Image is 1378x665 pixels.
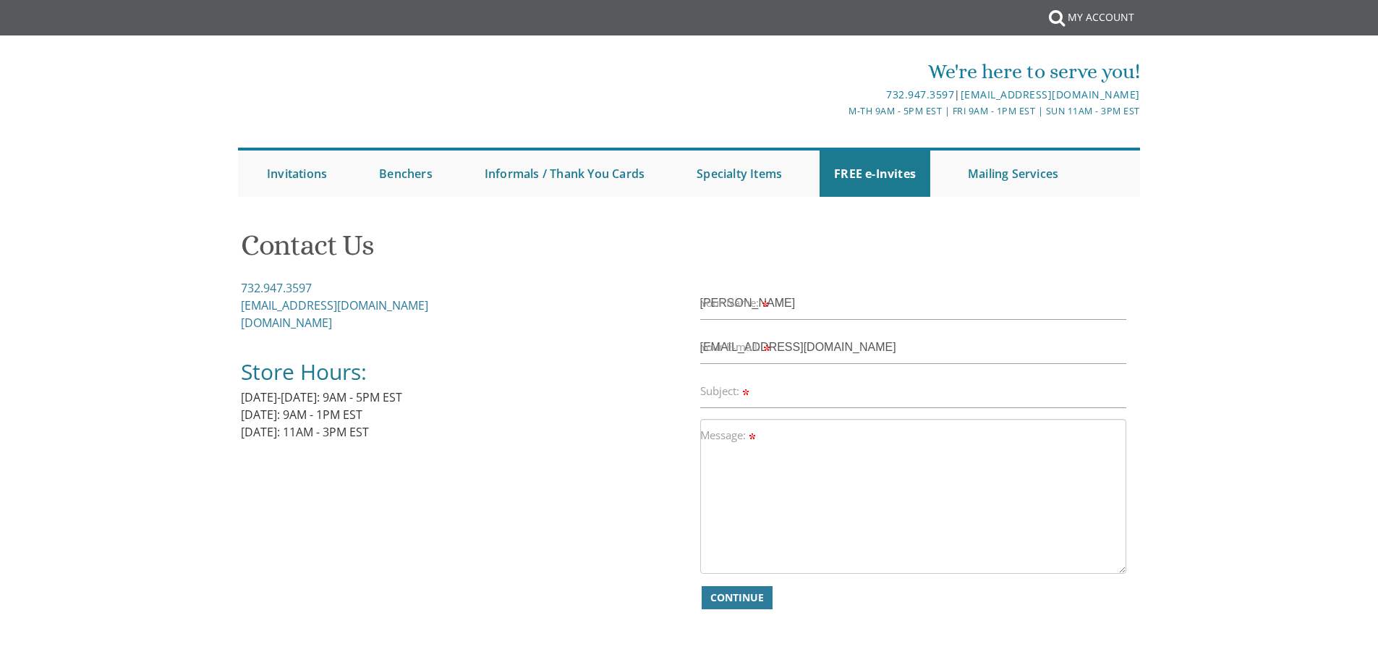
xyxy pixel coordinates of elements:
[700,428,758,443] label: Message:
[241,280,312,296] a: 732.947.3597
[241,279,689,458] div: [DATE]-[DATE]: 9AM - 5PM EST [DATE]: 9AM - 1PM EST [DATE]: 11AM - 3PM EST
[886,88,954,101] a: 732.947.3597
[742,389,749,396] img: Required
[700,384,752,399] label: Subject:
[470,151,659,197] a: Informals / Thank You Cards
[749,433,755,440] img: Required
[953,151,1073,197] a: Mailing Services
[700,339,773,355] label: Your E-mail:
[241,360,689,385] h2: Store Hours:
[241,229,1138,272] h1: Contact Us
[540,86,1140,103] div: |
[700,295,771,310] label: Your Name:
[682,151,796,197] a: Specialty Items
[241,297,428,313] a: [EMAIL_ADDRESS][DOMAIN_NAME]
[820,151,930,197] a: FREE e-Invites
[710,590,764,605] span: Continue
[252,151,341,197] a: Invitations
[540,57,1140,86] div: We're here to serve you!
[241,315,332,331] a: [DOMAIN_NAME]
[763,345,770,352] img: Required
[762,301,768,308] img: Required
[961,88,1140,101] a: [EMAIL_ADDRESS][DOMAIN_NAME]
[540,103,1140,119] div: M-Th 9am - 5pm EST | Fri 9am - 1pm EST | Sun 11am - 3pm EST
[702,586,773,609] button: Continue
[365,151,447,197] a: Benchers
